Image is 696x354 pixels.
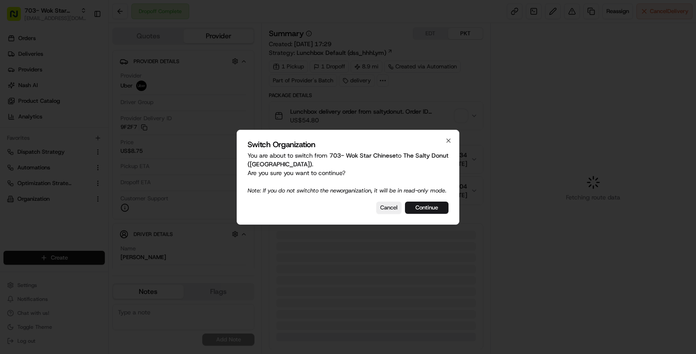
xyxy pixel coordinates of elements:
span: 703- Wok Star Chinese [329,152,396,159]
span: Note: If you do not switch to the new organization, it will be in read-only mode. [248,187,446,194]
button: Continue [405,202,448,214]
p: You are about to switch from to . Are you sure you want to continue? [248,151,448,195]
h2: Switch Organization [248,141,448,148]
button: Cancel [376,202,402,214]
